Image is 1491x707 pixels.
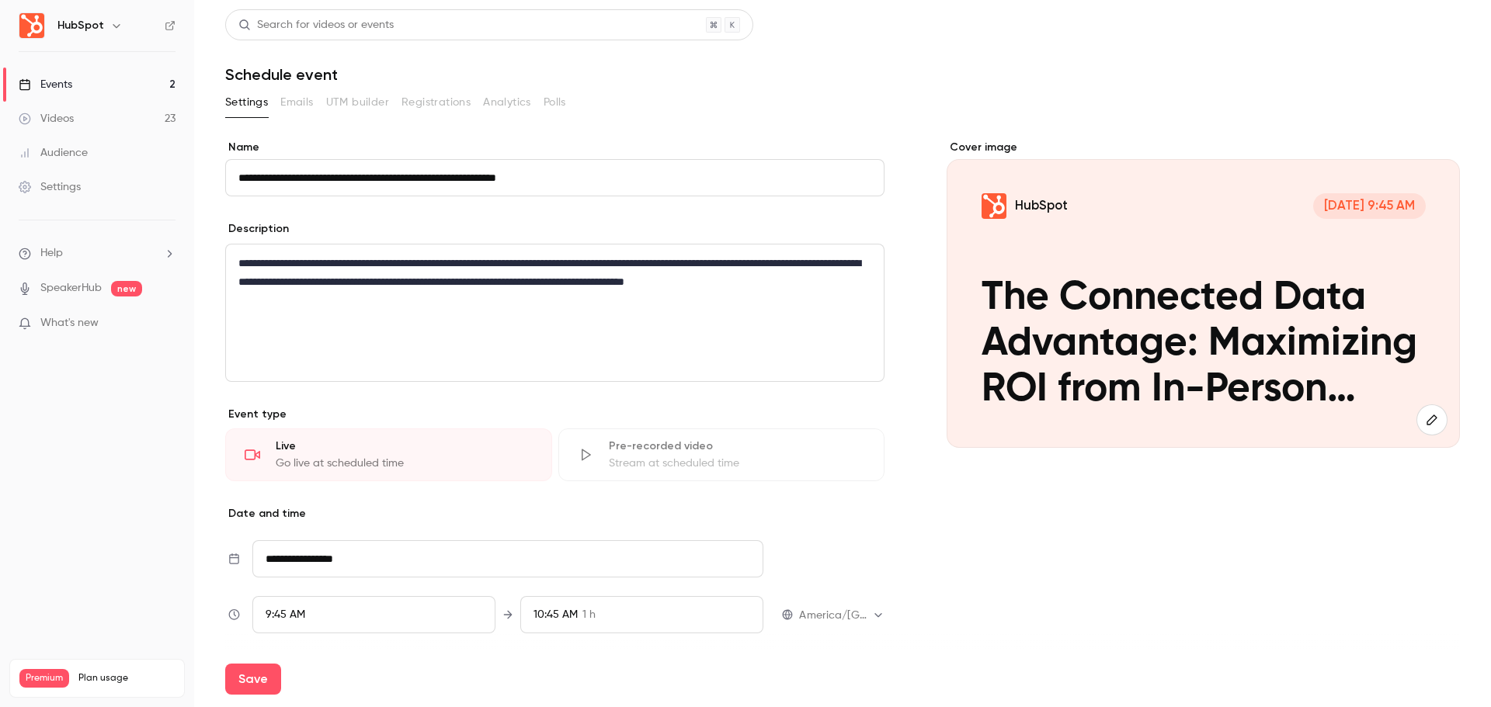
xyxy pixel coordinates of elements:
label: Name [225,140,885,155]
label: Description [225,221,289,237]
img: The Connected Data Advantage: Maximizing ROI from In-Person Events [982,193,1007,219]
input: Tue, Feb 17, 2026 [252,540,763,577]
span: 1 h [582,607,596,623]
div: Videos [19,111,74,126]
div: Audience [19,145,88,161]
section: description [225,244,885,382]
label: Cover image [947,140,1460,155]
div: Live [276,438,533,454]
div: Search for videos or events [238,17,394,33]
div: Settings [19,179,81,195]
div: Go live at scheduled time [276,456,533,471]
div: Events [19,77,72,92]
p: HubSpot [1015,197,1068,214]
div: Pre-recorded video [609,438,866,454]
li: help-dropdown-opener [19,245,176,262]
p: Event type [225,407,885,422]
div: LiveGo live at scheduled time [225,428,552,481]
span: Plan usage [78,672,175,684]
span: 10:45 AM [533,609,578,620]
p: The Connected Data Advantage: Maximizing ROI from In-Person Events [982,276,1426,414]
h1: Schedule event [225,65,1460,84]
div: From [252,596,495,633]
div: Stream at scheduled time [609,456,866,471]
span: 9:45 AM [266,609,305,620]
span: Analytics [483,95,531,111]
span: [DATE] 9:45 AM [1313,193,1426,219]
h6: HubSpot [57,18,104,33]
span: new [111,281,142,296]
button: Save [225,664,281,695]
img: HubSpot [19,13,44,38]
span: UTM builder [326,95,389,111]
span: Polls [544,95,566,111]
div: To [520,596,763,633]
span: Help [40,245,63,262]
div: America/[GEOGRAPHIC_DATA] [799,608,885,623]
p: Date and time [225,506,885,522]
span: Emails [280,95,313,111]
span: Registrations [401,95,471,111]
div: editor [226,244,884,381]
span: What's new [40,315,99,331]
span: Premium [19,669,69,688]
button: Settings [225,90,268,115]
iframe: Noticeable Trigger [157,317,176,331]
div: Pre-recorded videoStream at scheduled time [558,428,885,481]
a: SpeakerHub [40,280,102,296]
